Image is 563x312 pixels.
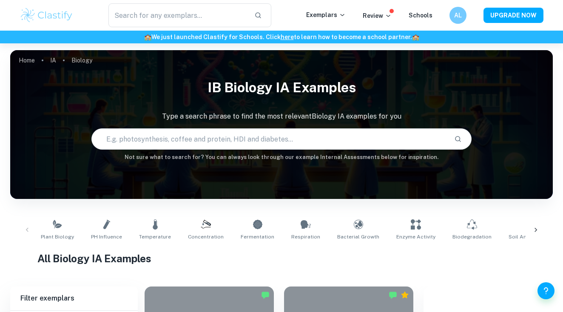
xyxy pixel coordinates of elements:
[108,3,247,27] input: Search for any exemplars...
[188,233,224,241] span: Concentration
[10,153,553,162] h6: Not sure what to search for? You can always look through our example Internal Assessments below f...
[537,282,554,299] button: Help and Feedback
[483,8,543,23] button: UPGRADE NOW
[453,11,463,20] h6: AL
[451,132,465,146] button: Search
[41,233,74,241] span: Plant Biology
[306,10,346,20] p: Exemplars
[396,233,435,241] span: Enzyme Activity
[241,233,274,241] span: Fermentation
[37,251,526,266] h1: All Biology IA Examples
[139,233,171,241] span: Temperature
[281,34,294,40] a: here
[20,7,74,24] img: Clastify logo
[10,286,138,310] h6: Filter exemplars
[363,11,392,20] p: Review
[401,291,409,299] div: Premium
[337,233,379,241] span: Bacterial Growth
[91,233,122,241] span: pH Influence
[412,34,419,40] span: 🏫
[71,56,92,65] p: Biology
[144,34,151,40] span: 🏫
[449,7,466,24] button: AL
[409,12,432,19] a: Schools
[19,54,35,66] a: Home
[291,233,320,241] span: Respiration
[10,74,553,101] h1: IB Biology IA examples
[452,233,492,241] span: Biodegradation
[261,291,270,299] img: Marked
[92,127,447,151] input: E.g. photosynthesis, coffee and protein, HDI and diabetes...
[10,111,553,122] p: Type a search phrase to find the most relevant Biology IA examples for you
[2,32,561,42] h6: We just launched Clastify for Schools. Click to learn how to become a school partner.
[389,291,397,299] img: Marked
[50,54,56,66] a: IA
